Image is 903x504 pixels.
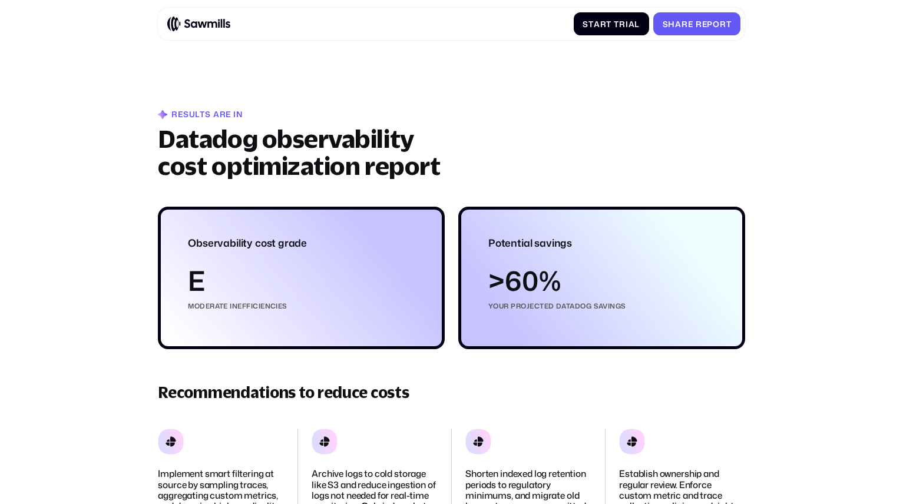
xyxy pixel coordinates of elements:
[626,19,629,29] span: i
[583,19,588,29] span: S
[682,19,688,29] span: r
[594,19,600,29] span: a
[600,19,607,29] span: r
[188,302,415,310] div: Moderate inefficiencies
[488,237,715,250] div: Potential savings
[668,19,675,29] span: h
[188,267,415,294] div: E
[158,125,455,180] h1: Datadog observability cost optimization report
[634,19,640,29] span: l
[713,19,720,29] span: o
[606,19,611,29] span: t
[488,302,715,310] div: your projected Datadog Savings
[696,19,702,29] span: r
[663,19,669,29] span: S
[171,110,242,119] div: Results are in
[675,19,682,29] span: a
[588,19,594,29] span: t
[726,19,732,29] span: t
[158,383,745,402] h2: Recommendations to reduce costs
[629,19,635,29] span: a
[720,19,726,29] span: r
[653,12,740,35] a: Sharereport
[702,19,707,29] span: e
[188,237,415,250] div: Observability cost grade
[574,12,649,35] a: Starttrial
[614,19,619,29] span: t
[488,267,715,294] div: >60%
[619,19,626,29] span: r
[707,19,713,29] span: p
[688,19,693,29] span: e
